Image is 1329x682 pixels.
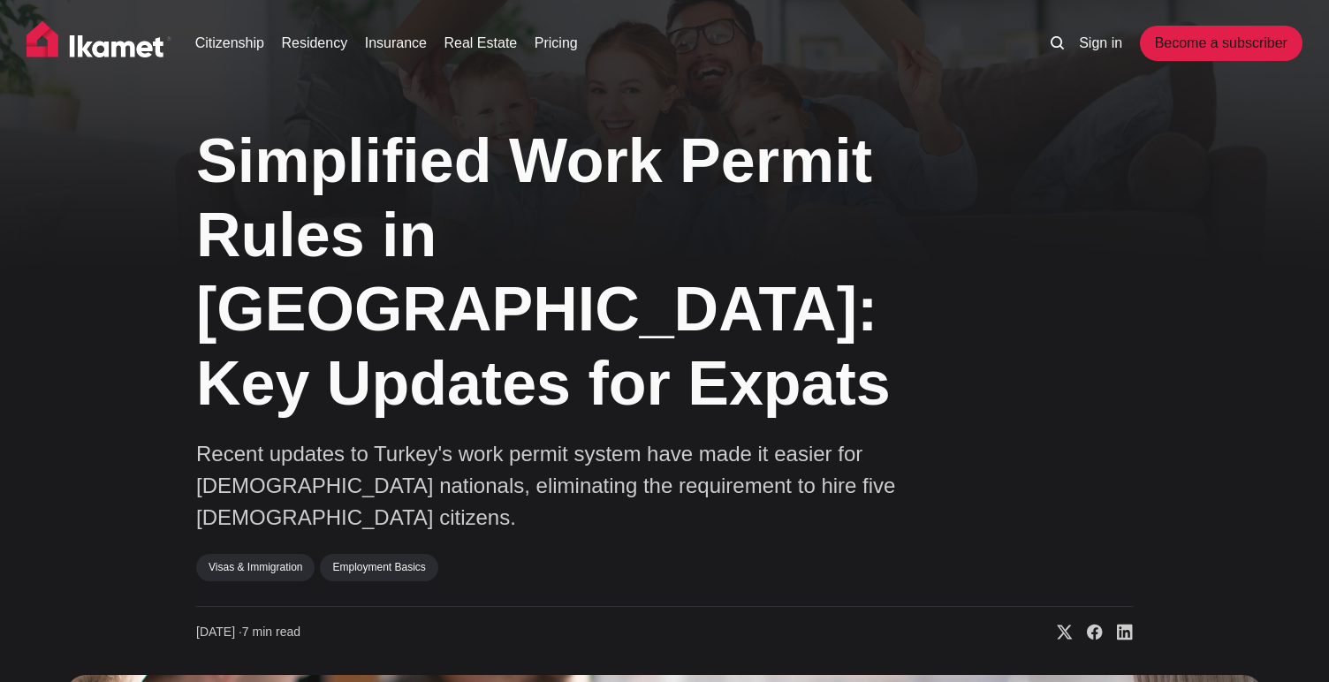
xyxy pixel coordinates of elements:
a: Sign in [1079,33,1122,54]
a: Pricing [535,33,578,54]
a: Real Estate [444,33,518,54]
a: Residency [281,33,347,54]
img: Ikamet home [27,21,171,65]
h1: Simplified Work Permit Rules in [GEOGRAPHIC_DATA]: Key Updates for Expats [196,124,956,421]
a: Share on Facebook [1073,624,1103,641]
a: Citizenship [195,33,264,54]
a: Share on Linkedin [1103,624,1133,641]
time: 7 min read [196,624,300,641]
p: Recent updates to Turkey's work permit system have made it easier for [DEMOGRAPHIC_DATA] national... [196,438,903,534]
a: Visas & Immigration [196,554,315,580]
a: Insurance [365,33,427,54]
a: Become a subscriber [1140,26,1302,61]
a: Employment Basics [320,554,437,580]
span: [DATE] ∙ [196,625,242,639]
a: Share on X [1043,624,1073,641]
